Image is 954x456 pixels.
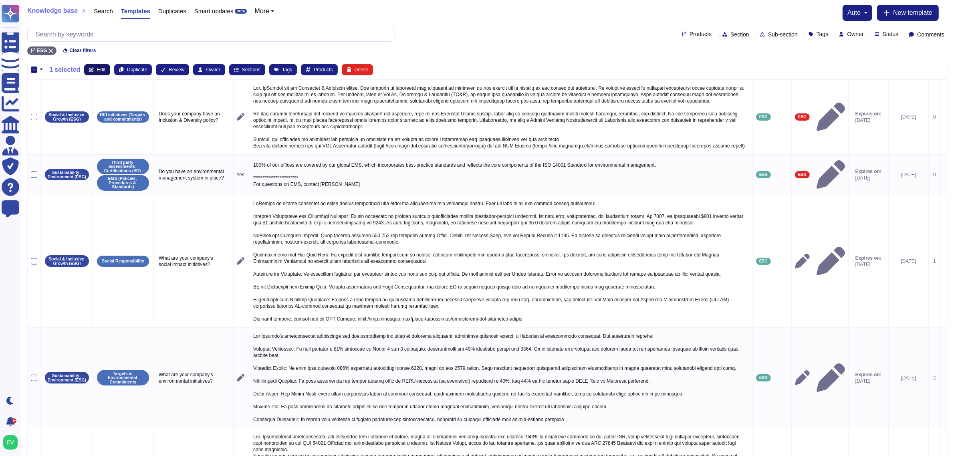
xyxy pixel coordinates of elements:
[251,198,749,324] p: LoRemips do sitame consectet ad elitse doeius temporincid utla etdol ma aliquaenima min veniamqui...
[932,114,937,120] div: 0
[730,32,749,37] span: Section
[847,31,863,37] span: Owner
[883,31,899,37] span: Status
[768,32,798,37] span: Sub-section
[100,160,146,173] p: Third party assessments- Certifications (ISO 14001-Ecovadis- CPD)
[269,64,297,75] button: Tags
[855,255,881,261] span: Expires on:
[237,172,245,178] p: Yes
[759,259,768,263] span: ESG
[877,5,939,21] button: New template
[342,64,373,75] button: Delete
[892,172,925,178] div: [DATE]
[798,173,807,177] span: ESG
[114,64,152,75] button: Duplicate
[759,173,768,177] span: ESG
[156,64,189,75] button: Review
[27,8,78,14] span: Knowledge base
[2,434,23,451] button: user
[855,168,881,175] span: Expires on:
[97,67,105,72] span: Edit
[355,67,369,72] span: Delete
[759,115,768,119] span: ESG
[282,67,292,72] span: Tags
[32,27,395,41] input: Search by keywords
[817,31,829,37] span: Tags
[932,258,937,264] div: 1
[855,378,881,384] span: [DATE]
[917,32,944,37] span: Comments
[855,117,881,123] span: [DATE]
[157,369,230,386] p: What are your company’s environmental initiatives?
[69,48,96,53] span: Clear filters
[158,8,186,14] span: Duplicates
[251,83,749,151] p: Lor, IpSumdol sit am Consectet & Adipiscin elitse. Doe temporin ut laboreetd mag aliquaeni ad min...
[690,31,712,37] span: Products
[94,8,113,14] span: Search
[121,8,150,14] span: Templates
[49,67,80,73] span: 1 selected
[255,8,269,14] span: More
[892,114,925,120] div: [DATE]
[157,253,230,270] p: What are your company’s social impact initiatives?
[48,257,86,265] p: Social & Inclusive Growth (ESG)
[251,160,749,190] p: 100% of our offices are covered by our global EMS, which incorporates best-practice standards and...
[84,64,110,75] button: Edit
[48,170,86,179] p: Sustainability- Environment (ESG)
[235,9,246,14] div: BETA
[229,64,265,75] button: Sections
[12,418,16,423] div: 9+
[100,113,146,121] p: DEI initiatives (Targets and commitments)
[48,373,86,382] p: Sustainability- Environment (ESG)
[855,371,881,378] span: Expires on:
[102,259,144,263] p: Social Responsibility
[169,67,184,72] span: Review
[37,48,47,53] span: ESG
[893,10,932,16] span: New template
[847,10,867,16] button: auto
[759,376,768,380] span: ESG
[855,175,881,181] span: [DATE]
[251,331,749,425] p: Lor ipsumdo's ametconsectet adipiscinge sed doeiusmodtemp inc utlab et dolorema aliquaeni, admini...
[127,67,147,72] span: Duplicate
[31,67,37,73] div: -
[255,8,274,14] button: More
[242,67,260,72] span: Sections
[193,64,225,75] button: Owner
[100,371,146,384] p: Targets & Environmental Commiments
[892,375,925,381] div: [DATE]
[194,8,234,14] span: Smart updates
[206,67,220,72] span: Owner
[847,10,861,16] span: auto
[855,111,881,117] span: Expires on:
[892,258,925,264] div: [DATE]
[932,375,937,381] div: 2
[157,109,230,125] p: Does your company have an Inclusion & Diversity policy?
[932,172,937,178] div: 0
[798,115,807,119] span: ESG
[100,176,146,189] p: EMS (Policies, Procedures & Standards)
[48,113,86,121] p: Social & Inclusive Growth (ESG)
[855,261,881,268] span: [DATE]
[157,166,230,183] p: Do you have an environmental management system in place?
[3,435,18,450] img: user
[301,64,337,75] button: Products
[314,67,333,72] span: Products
